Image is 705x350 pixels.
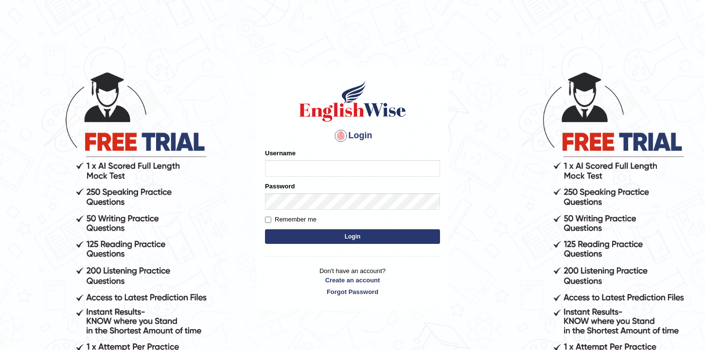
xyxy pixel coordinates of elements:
h4: Login [265,128,440,144]
button: Login [265,229,440,244]
p: Don't have an account? [265,266,440,296]
label: Username [265,148,296,158]
a: Forgot Password [265,287,440,296]
input: Remember me [265,217,271,223]
label: Password [265,182,295,191]
a: Create an account [265,276,440,285]
label: Remember me [265,215,317,224]
img: Logo of English Wise sign in for intelligent practice with AI [297,79,408,123]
